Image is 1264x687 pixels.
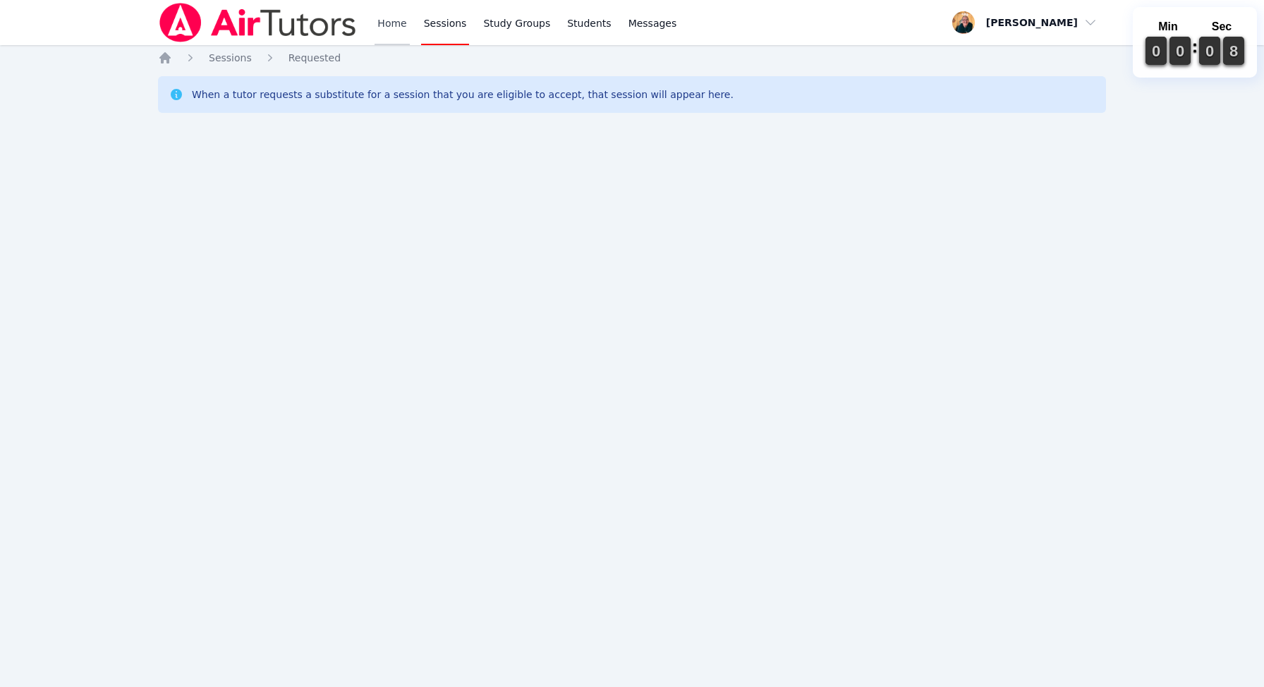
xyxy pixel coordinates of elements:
[158,3,358,42] img: Air Tutors
[209,52,252,63] span: Sessions
[158,51,1106,65] nav: Breadcrumb
[288,52,341,63] span: Requested
[192,87,734,102] div: When a tutor requests a substitute for a session that you are eligible to accept, that session wi...
[288,51,341,65] a: Requested
[628,16,677,30] span: Messages
[209,51,252,65] a: Sessions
